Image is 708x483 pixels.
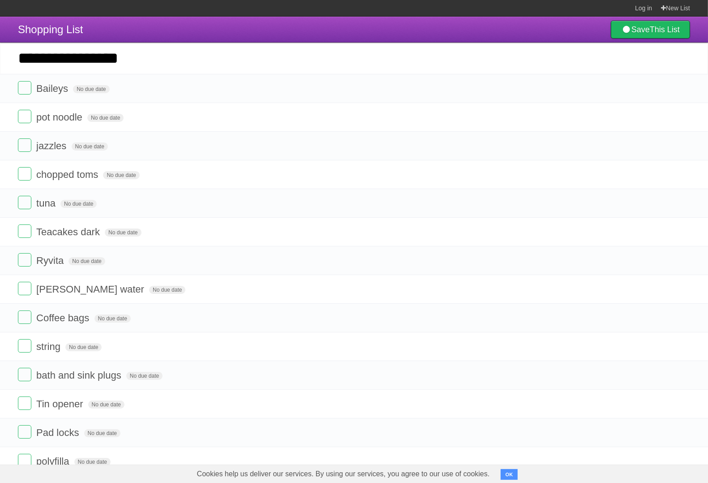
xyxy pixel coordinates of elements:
label: Done [18,253,31,267]
span: No due date [103,171,139,179]
label: Done [18,196,31,209]
label: Done [18,454,31,467]
span: [PERSON_NAME] water [36,284,146,295]
span: Teacakes dark [36,226,102,237]
span: No due date [65,343,102,351]
span: Ryvita [36,255,66,266]
span: chopped toms [36,169,100,180]
label: Done [18,282,31,295]
span: Coffee bags [36,312,91,323]
a: SaveThis List [611,21,690,39]
span: Shopping List [18,23,83,35]
label: Done [18,339,31,353]
label: Done [18,110,31,123]
span: bath and sink plugs [36,370,124,381]
span: Tin opener [36,398,85,410]
label: Done [18,310,31,324]
label: Done [18,167,31,181]
label: Done [18,397,31,410]
span: Pad locks [36,427,81,438]
span: Baileys [36,83,70,94]
span: No due date [60,200,97,208]
span: No due date [149,286,185,294]
span: No due date [88,401,124,409]
span: No due date [72,142,108,151]
span: No due date [73,85,109,93]
span: pot noodle [36,112,85,123]
span: No due date [126,372,163,380]
label: Done [18,425,31,439]
span: No due date [87,114,124,122]
span: polyfilla [36,456,71,467]
span: No due date [94,315,131,323]
label: Done [18,224,31,238]
label: Done [18,368,31,381]
label: Done [18,138,31,152]
span: Cookies help us deliver our services. By using our services, you agree to our use of cookies. [188,465,499,483]
span: tuna [36,198,58,209]
span: No due date [69,257,105,265]
span: string [36,341,63,352]
span: jazzles [36,140,69,151]
button: OK [501,469,518,480]
label: Done [18,81,31,95]
span: No due date [74,458,111,466]
span: No due date [105,229,141,237]
span: No due date [84,429,120,437]
b: This List [650,25,680,34]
